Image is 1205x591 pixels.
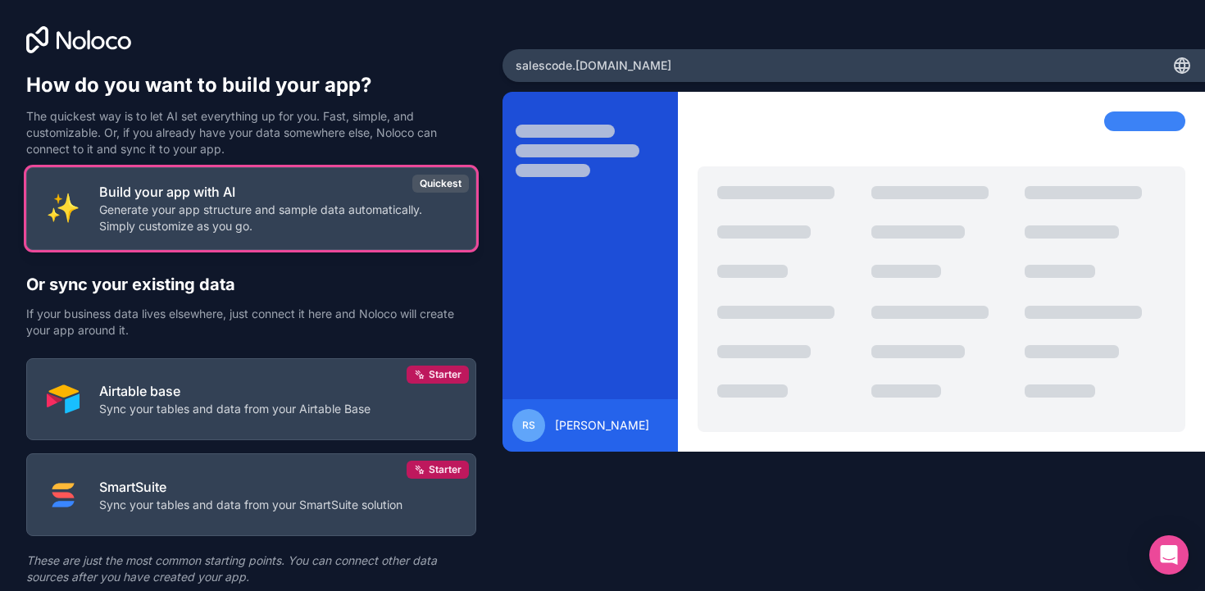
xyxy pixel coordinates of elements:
[522,419,535,432] span: RS
[26,108,476,157] p: The quickest way is to let AI set everything up for you. Fast, simple, and customizable. Or, if y...
[429,368,462,381] span: Starter
[99,381,371,401] p: Airtable base
[47,479,80,511] img: SMART_SUITE
[26,552,476,585] p: These are just the most common starting points. You can connect other data sources after you have...
[26,273,476,296] h2: Or sync your existing data
[516,57,671,74] span: salescode .[DOMAIN_NAME]
[429,463,462,476] span: Starter
[26,358,476,441] button: AIRTABLEAirtable baseSync your tables and data from your Airtable BaseStarter
[26,167,476,250] button: INTERNAL_WITH_AIBuild your app with AIGenerate your app structure and sample data automatically. ...
[555,417,649,434] span: [PERSON_NAME]
[99,497,402,513] p: Sync your tables and data from your SmartSuite solution
[47,192,80,225] img: INTERNAL_WITH_AI
[99,202,456,234] p: Generate your app structure and sample data automatically. Simply customize as you go.
[99,401,371,417] p: Sync your tables and data from your Airtable Base
[99,477,402,497] p: SmartSuite
[26,306,476,339] p: If your business data lives elsewhere, just connect it here and Noloco will create your app aroun...
[412,175,469,193] div: Quickest
[26,453,476,536] button: SMART_SUITESmartSuiteSync your tables and data from your SmartSuite solutionStarter
[1149,535,1189,575] div: Open Intercom Messenger
[99,182,456,202] p: Build your app with AI
[47,383,80,416] img: AIRTABLE
[26,72,476,98] h1: How do you want to build your app?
